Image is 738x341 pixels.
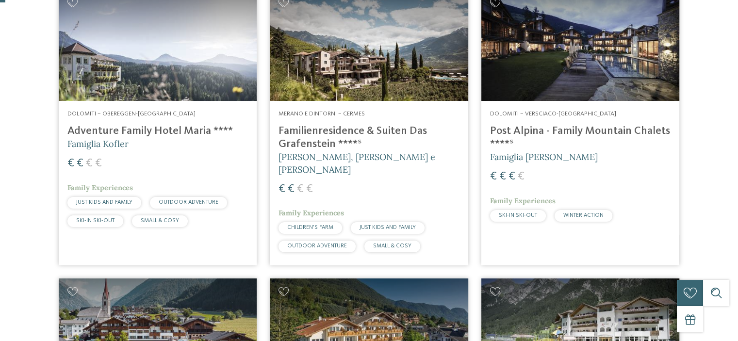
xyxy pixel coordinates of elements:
h4: Adventure Family Hotel Maria **** [67,125,248,138]
span: € [77,158,83,169]
span: SKI-IN SKI-OUT [76,218,115,224]
h4: Post Alpina - Family Mountain Chalets ****ˢ [490,125,671,151]
span: Family Experiences [490,196,556,205]
span: Famiglia Kofler [67,138,129,149]
span: JUST KIDS AND FAMILY [76,199,132,205]
span: OUTDOOR ADVENTURE [159,199,218,205]
span: Family Experiences [279,209,344,217]
span: Dolomiti – Versciaco-[GEOGRAPHIC_DATA] [490,111,616,117]
span: € [288,183,295,195]
span: Famiglia [PERSON_NAME] [490,151,598,162]
span: CHILDREN’S FARM [287,225,333,230]
span: € [95,158,102,169]
span: € [297,183,304,195]
span: Merano e dintorni – Cermes [279,111,365,117]
span: Dolomiti – Obereggen-[GEOGRAPHIC_DATA] [67,111,196,117]
span: Family Experiences [67,183,133,192]
span: JUST KIDS AND FAMILY [360,225,416,230]
span: € [508,171,515,182]
span: € [279,183,285,195]
span: € [499,171,506,182]
h4: Familienresidence & Suiten Das Grafenstein ****ˢ [279,125,459,151]
span: SMALL & COSY [373,243,411,249]
span: € [67,158,74,169]
span: OUTDOOR ADVENTURE [287,243,347,249]
span: € [490,171,497,182]
span: € [306,183,313,195]
span: SMALL & COSY [141,218,179,224]
span: WINTER ACTION [563,212,604,218]
span: SKI-IN SKI-OUT [499,212,537,218]
span: € [518,171,525,182]
span: [PERSON_NAME], [PERSON_NAME] e [PERSON_NAME] [279,151,435,175]
span: € [86,158,93,169]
